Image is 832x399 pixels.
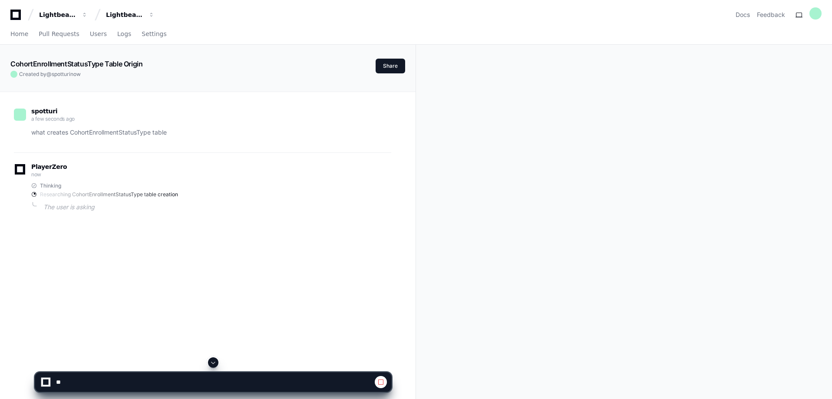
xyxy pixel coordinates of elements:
[736,10,750,19] a: Docs
[31,171,41,178] span: now
[40,191,178,198] span: Researching CohortEnrollmentStatusType table creation
[39,31,79,36] span: Pull Requests
[46,71,52,77] span: @
[102,7,158,23] button: Lightbeam Health Solutions
[70,71,81,77] span: now
[10,31,28,36] span: Home
[10,59,142,68] app-text-character-animate: CohortEnrollmentStatusType Table Origin
[39,10,76,19] div: Lightbeam Health
[39,24,79,44] a: Pull Requests
[757,10,785,19] button: Feedback
[142,24,166,44] a: Settings
[36,7,91,23] button: Lightbeam Health
[117,31,131,36] span: Logs
[117,24,131,44] a: Logs
[43,202,391,212] p: The user is asking
[106,10,143,19] div: Lightbeam Health Solutions
[90,24,107,44] a: Users
[31,115,75,122] span: a few seconds ago
[19,71,81,78] span: Created by
[31,108,57,115] span: spotturi
[31,128,391,138] p: what creates CohortEnrollmentStatusType table
[40,182,61,189] span: Thinking
[376,59,405,73] button: Share
[90,31,107,36] span: Users
[10,24,28,44] a: Home
[142,31,166,36] span: Settings
[31,164,67,169] span: PlayerZero
[52,71,70,77] span: spotturi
